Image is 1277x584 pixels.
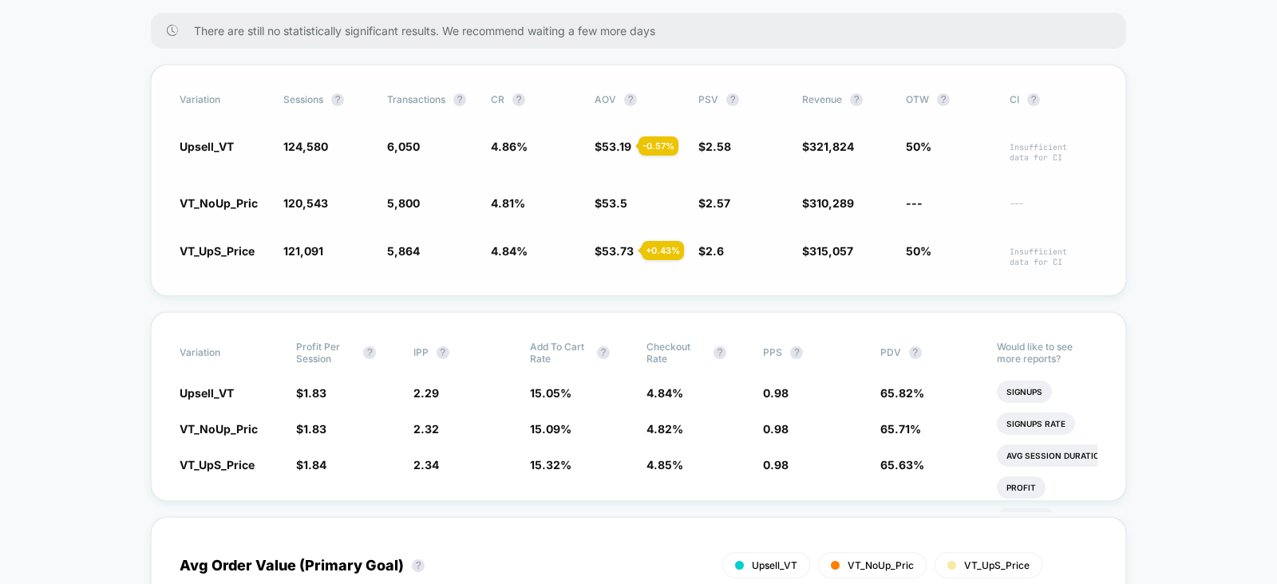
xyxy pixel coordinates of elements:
span: 0.98 [763,422,789,436]
li: Signups Rate [997,412,1075,435]
span: 120,543 [283,196,328,210]
span: Upsell_VT [180,140,234,153]
span: 53.19 [602,140,631,153]
span: $ [595,244,634,258]
span: 65.82 % [880,386,924,400]
span: $ [802,140,854,153]
button: ? [714,346,726,359]
span: VT_UpS_Price [964,559,1030,571]
span: OTW [906,93,994,106]
span: $ [296,458,326,472]
span: Revenue [802,93,842,105]
span: 0.98 [763,458,789,472]
button: ? [597,346,610,359]
span: 65.71 % [880,422,921,436]
span: $ [595,196,627,210]
span: Sessions [283,93,323,105]
span: IPP [413,346,429,358]
span: 15.05 % [530,386,571,400]
button: ? [363,346,376,359]
span: 2.57 [706,196,730,210]
span: Insufficient data for CI [1010,142,1097,163]
span: 0.98 [763,386,789,400]
span: Variation [180,93,267,106]
span: 53.5 [602,196,627,210]
span: Variation [180,341,267,365]
span: 4.85 % [646,458,683,472]
li: Profit [997,476,1046,499]
span: Transactions [387,93,445,105]
span: 1.83 [303,386,326,400]
span: 6,050 [387,140,420,153]
p: Would like to see more reports? [997,341,1097,365]
span: --- [1010,199,1097,211]
span: 310,289 [809,196,854,210]
button: ? [937,93,950,106]
span: Profit Per Session [296,341,355,365]
span: VT_UpS_Price [180,458,255,472]
span: Insufficient data for CI [1010,247,1097,267]
button: ? [412,559,425,572]
button: ? [726,93,739,106]
span: 50% [906,244,931,258]
span: 2.29 [413,386,439,400]
div: - 0.57 % [638,136,678,156]
span: 53.73 [602,244,634,258]
span: 4.84 % [646,386,683,400]
span: 4.81 % [491,196,525,210]
span: There are still no statistically significant results. We recommend waiting a few more days [194,24,1094,37]
span: 121,091 [283,244,323,258]
span: Upsell_VT [752,559,797,571]
span: CR [491,93,504,105]
span: $ [802,244,853,258]
button: ? [331,93,344,106]
span: 321,824 [809,140,854,153]
span: PPS [763,346,782,358]
span: 2.58 [706,140,731,153]
span: PSV [698,93,718,105]
span: VT_UpS_Price [180,244,255,258]
li: Signups [997,381,1052,403]
span: --- [906,196,923,210]
span: 50% [906,140,931,153]
span: PDV [880,346,901,358]
li: Returns [997,508,1055,531]
button: ? [512,93,525,106]
div: + 0.43 % [642,241,684,260]
li: Avg Session Duration [997,444,1116,467]
button: ? [453,93,466,106]
span: $ [595,140,631,153]
button: ? [1027,93,1040,106]
button: ? [909,346,922,359]
span: 4.82 % [646,422,683,436]
span: VT_NoUp_Pric [180,422,258,436]
span: 2.6 [706,244,724,258]
span: $ [698,244,724,258]
span: 15.09 % [530,422,571,436]
span: $ [698,140,731,153]
button: ? [850,93,863,106]
span: VT_NoUp_Pric [180,196,258,210]
span: 15.32 % [530,458,571,472]
span: 2.34 [413,458,439,472]
span: AOV [595,93,616,105]
span: $ [802,196,854,210]
span: 5,800 [387,196,420,210]
span: $ [296,422,326,436]
button: ? [790,346,803,359]
span: 4.84 % [491,244,528,258]
span: $ [296,386,326,400]
span: $ [698,196,730,210]
span: 4.86 % [491,140,528,153]
span: 65.63 % [880,458,924,472]
span: Checkout Rate [646,341,706,365]
span: 2.32 [413,422,439,436]
span: VT_NoUp_Pric [848,559,914,571]
span: 5,864 [387,244,420,258]
button: ? [437,346,449,359]
span: 1.84 [303,458,326,472]
span: 315,057 [809,244,853,258]
span: 1.83 [303,422,326,436]
span: Upsell_VT [180,386,234,400]
span: 124,580 [283,140,328,153]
